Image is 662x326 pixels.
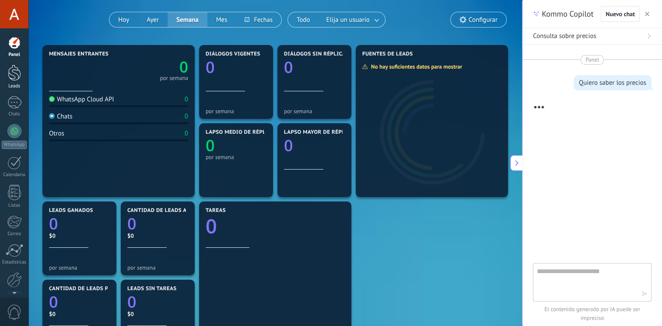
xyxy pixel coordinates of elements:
text: 0 [206,213,217,239]
div: por semana [49,264,110,271]
div: Quiero saber los precios [579,79,646,87]
a: 0 [127,213,188,234]
div: por semana [127,264,188,271]
div: $0 [49,232,110,239]
span: Lapso medio de réplica [206,129,275,135]
button: Todo [288,12,319,27]
text: 0 [206,56,215,78]
button: Semana [168,12,207,27]
text: 0 [284,135,293,156]
img: WhatsApp Cloud API [49,96,55,102]
div: Chats [2,111,27,117]
div: por semana [206,154,266,160]
div: Otros [49,129,64,138]
div: $0 [127,310,188,318]
span: Cantidad de leads perdidos [49,286,132,292]
span: Mensajes entrantes [49,51,109,57]
span: Tareas [206,208,226,214]
a: 0 [206,213,345,239]
div: Correo [2,231,27,237]
text: 0 [179,57,188,77]
div: por semana [206,108,266,114]
span: Nuevo chat [606,11,635,17]
div: WhatsApp [2,141,27,149]
div: $0 [127,232,188,239]
text: 0 [49,291,58,312]
text: 0 [206,135,215,156]
img: Chats [49,113,55,119]
text: 0 [49,213,58,234]
a: 0 [127,291,188,312]
button: Fechas [236,12,281,27]
span: Panel [585,55,599,64]
span: Leads sin tareas [127,286,176,292]
div: Listas [2,203,27,208]
a: 0 [49,213,110,234]
div: WhatsApp Cloud API [49,95,114,104]
div: por semana [284,108,345,114]
div: Panel [2,52,27,58]
span: Elija un usuario [325,14,371,26]
span: El contenido generado por IA puede ser impreciso [533,305,651,323]
div: 0 [185,129,188,138]
div: Estadísticas [2,260,27,265]
span: Leads ganados [49,208,93,214]
span: Configurar [469,16,497,24]
span: Fuentes de leads [362,51,413,57]
div: Leads [2,83,27,89]
div: por semana [160,76,188,80]
div: 0 [185,95,188,104]
div: 0 [185,112,188,121]
a: 0 [119,57,188,77]
text: 0 [284,56,293,78]
div: $0 [49,310,110,318]
button: Nuevo chat [601,6,640,22]
button: Ayer [138,12,168,27]
button: Hoy [109,12,138,27]
span: Consulta sobre precios [533,32,596,41]
button: Mes [207,12,236,27]
a: 0 [49,291,110,312]
span: Lapso mayor de réplica [284,129,354,135]
span: Diálogos vigentes [206,51,260,57]
button: Consulta sobre precios [522,28,662,45]
text: 0 [127,291,137,312]
div: Calendario [2,172,27,178]
span: Cantidad de leads activos [127,208,206,214]
span: Kommo Copilot [542,9,593,19]
div: No hay suficientes datos para mostrar [362,63,468,70]
text: 0 [127,213,137,234]
div: Chats [49,112,73,121]
span: Diálogos sin réplica [284,51,346,57]
button: Elija un usuario [319,12,385,27]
